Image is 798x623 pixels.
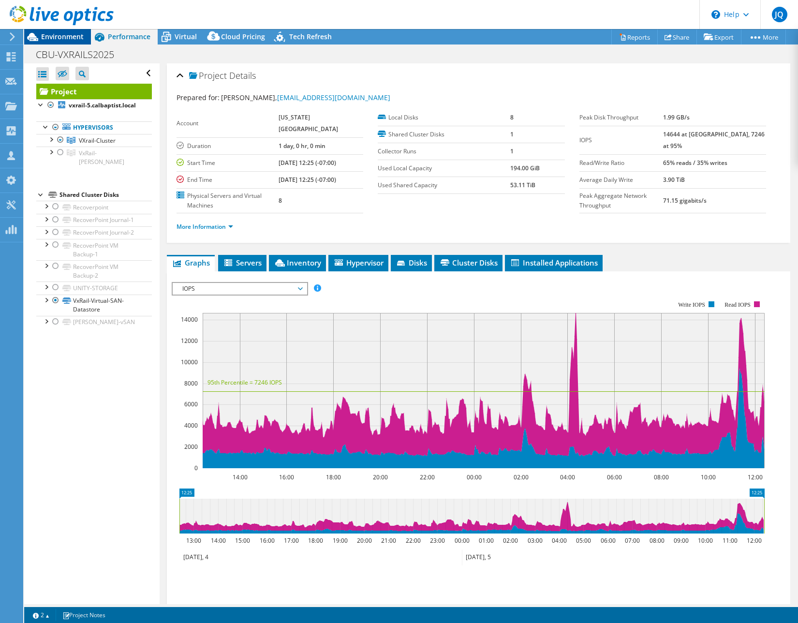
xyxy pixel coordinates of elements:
[467,473,482,481] text: 00:00
[373,473,388,481] text: 20:00
[439,258,498,267] span: Cluster Disks
[479,536,494,545] text: 01:00
[674,536,689,545] text: 09:00
[333,258,384,267] span: Hypervisor
[455,536,470,545] text: 00:00
[207,378,282,386] text: 95th Percentile = 7246 IOPS
[177,119,279,128] label: Account
[36,226,152,239] a: RecoverPoint Journal-2
[514,473,529,481] text: 02:00
[724,301,751,308] text: Read IOPS
[378,130,510,139] label: Shared Cluster Disks
[308,536,323,545] text: 18:00
[420,473,435,481] text: 22:00
[36,239,152,260] a: RecoverPoint VM Backup-1
[711,10,720,19] svg: \n
[289,32,332,41] span: Tech Refresh
[175,32,197,41] span: Virtual
[36,134,152,147] a: VXrail-Cluster
[528,536,543,545] text: 03:00
[181,315,198,324] text: 14000
[221,32,265,41] span: Cloud Pricing
[698,536,713,545] text: 10:00
[36,84,152,99] a: Project
[279,176,336,184] b: [DATE] 12:25 (-07:00)
[223,258,262,267] span: Servers
[378,147,510,156] label: Collector Runs
[503,536,518,545] text: 02:00
[108,32,150,41] span: Performance
[56,609,112,621] a: Project Notes
[657,30,697,44] a: Share
[576,536,591,545] text: 05:00
[36,214,152,226] a: RecoverPoint Journal-1
[194,464,198,472] text: 0
[579,175,663,185] label: Average Daily Write
[279,159,336,167] b: [DATE] 12:25 (-07:00)
[79,149,124,166] span: VxRail-[PERSON_NAME]
[36,121,152,134] a: Hypervisors
[229,70,256,81] span: Details
[396,258,427,267] span: Disks
[69,101,136,109] b: vxrail-5.calbaptist.local
[663,176,685,184] b: 3.90 TiB
[748,473,763,481] text: 12:00
[579,113,663,122] label: Peak Disk Throughput
[211,536,226,545] text: 14:00
[274,258,321,267] span: Inventory
[177,283,302,295] span: IOPS
[607,473,622,481] text: 06:00
[510,258,598,267] span: Installed Applications
[260,536,275,545] text: 16:00
[36,295,152,316] a: VxRail-Virtual-SAN-Datastore
[79,136,116,145] span: VXrail-Cluster
[36,282,152,294] a: UNITY-STORAGE
[177,222,233,231] a: More Information
[611,30,658,44] a: Reports
[552,536,567,545] text: 04:00
[181,358,198,366] text: 10000
[36,260,152,282] a: RecoverPoint VM Backup-2
[357,536,372,545] text: 20:00
[333,536,348,545] text: 19:00
[279,196,282,205] b: 8
[701,473,716,481] text: 10:00
[326,473,341,481] text: 18:00
[59,189,152,201] div: Shared Cluster Disks
[284,536,299,545] text: 17:00
[663,196,707,205] b: 71.15 gigabits/s
[663,113,690,121] b: 1.99 GB/s
[26,609,56,621] a: 2
[184,421,198,430] text: 4000
[510,147,514,155] b: 1
[579,191,663,210] label: Peak Aggregate Network Throughput
[36,201,152,213] a: Recoverpoint
[184,379,198,387] text: 8000
[277,93,390,102] a: [EMAIL_ADDRESS][DOMAIN_NAME]
[772,7,787,22] span: JQ
[41,32,84,41] span: Environment
[177,141,279,151] label: Duration
[189,71,227,81] span: Project
[233,473,248,481] text: 14:00
[579,158,663,168] label: Read/Write Ratio
[406,536,421,545] text: 22:00
[378,113,510,122] label: Local Disks
[181,337,198,345] text: 12000
[654,473,669,481] text: 08:00
[741,30,786,44] a: More
[601,536,616,545] text: 06:00
[36,99,152,112] a: vxrail-5.calbaptist.local
[184,400,198,408] text: 6000
[172,258,210,267] span: Graphs
[510,181,535,189] b: 53.11 TiB
[378,180,510,190] label: Used Shared Capacity
[378,163,510,173] label: Used Local Capacity
[678,301,705,308] text: Write IOPS
[177,158,279,168] label: Start Time
[430,536,445,545] text: 23:00
[184,443,198,451] text: 2000
[186,536,201,545] text: 13:00
[723,536,738,545] text: 11:00
[36,147,152,168] a: VxRail-Tyler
